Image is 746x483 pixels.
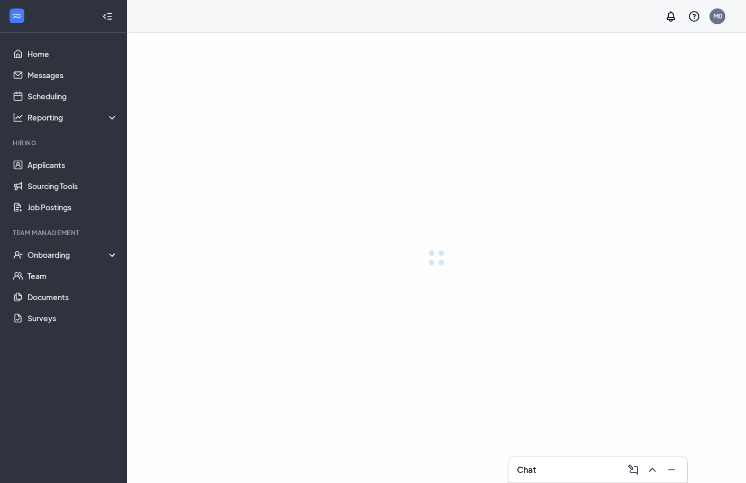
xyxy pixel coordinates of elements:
svg: ComposeMessage [627,463,640,476]
a: Applicants [28,154,118,175]
button: ComposeMessage [624,461,641,478]
svg: Notifications [665,10,677,23]
a: Home [28,43,118,64]
a: Team [28,265,118,286]
svg: Analysis [13,112,23,123]
button: ChevronUp [643,461,660,478]
a: Sourcing Tools [28,175,118,197]
div: Reporting [28,112,119,123]
svg: ChevronUp [646,463,659,476]
svg: QuestionInfo [688,10,700,23]
svg: UserCheck [13,249,23,260]
svg: Minimize [665,463,678,476]
div: M0 [713,12,722,21]
div: Team Management [13,228,116,237]
a: Messages [28,64,118,86]
a: Job Postings [28,197,118,218]
svg: WorkstreamLogo [12,11,22,21]
svg: Collapse [102,11,113,22]
button: Minimize [662,461,679,478]
div: Hiring [13,138,116,147]
a: Scheduling [28,86,118,107]
a: Documents [28,286,118,308]
h3: Chat [517,464,536,476]
div: Onboarding [28,249,119,260]
a: Surveys [28,308,118,329]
